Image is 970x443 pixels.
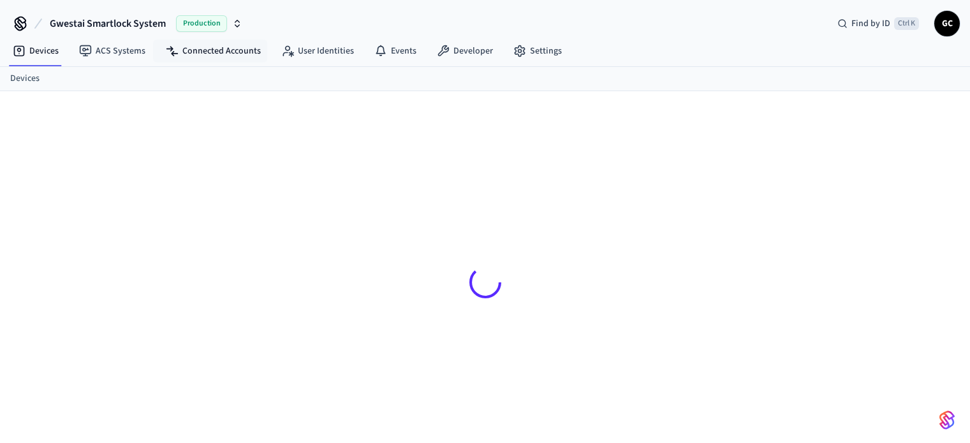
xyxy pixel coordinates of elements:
[427,40,503,62] a: Developer
[894,17,919,30] span: Ctrl K
[939,410,955,430] img: SeamLogoGradient.69752ec5.svg
[50,16,166,31] span: Gwestai Smartlock System
[934,11,960,36] button: GC
[851,17,890,30] span: Find by ID
[69,40,156,62] a: ACS Systems
[10,72,40,85] a: Devices
[364,40,427,62] a: Events
[3,40,69,62] a: Devices
[503,40,572,62] a: Settings
[827,12,929,35] div: Find by IDCtrl K
[176,15,227,32] span: Production
[271,40,364,62] a: User Identities
[156,40,271,62] a: Connected Accounts
[936,12,959,35] span: GC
